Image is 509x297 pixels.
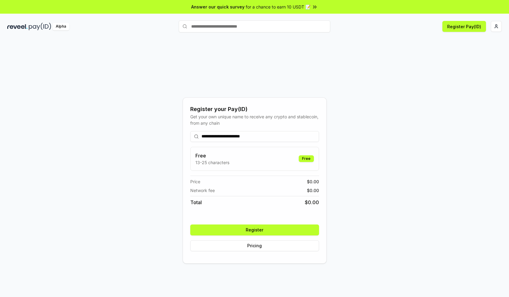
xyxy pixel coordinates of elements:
span: Answer our quick survey [191,4,245,10]
div: Free [299,155,314,162]
img: pay_id [29,23,51,30]
div: Register your Pay(ID) [190,105,319,113]
span: for a chance to earn 10 USDT 📝 [246,4,311,10]
span: $ 0.00 [307,178,319,185]
div: Alpha [52,23,69,30]
span: $ 0.00 [305,199,319,206]
span: Total [190,199,202,206]
span: Network fee [190,187,215,194]
button: Pricing [190,240,319,251]
button: Register Pay(ID) [442,21,486,32]
h3: Free [195,152,229,159]
button: Register [190,224,319,235]
span: Price [190,178,200,185]
div: Get your own unique name to receive any crypto and stablecoin, from any chain [190,113,319,126]
p: 13-25 characters [195,159,229,166]
img: reveel_dark [7,23,28,30]
span: $ 0.00 [307,187,319,194]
